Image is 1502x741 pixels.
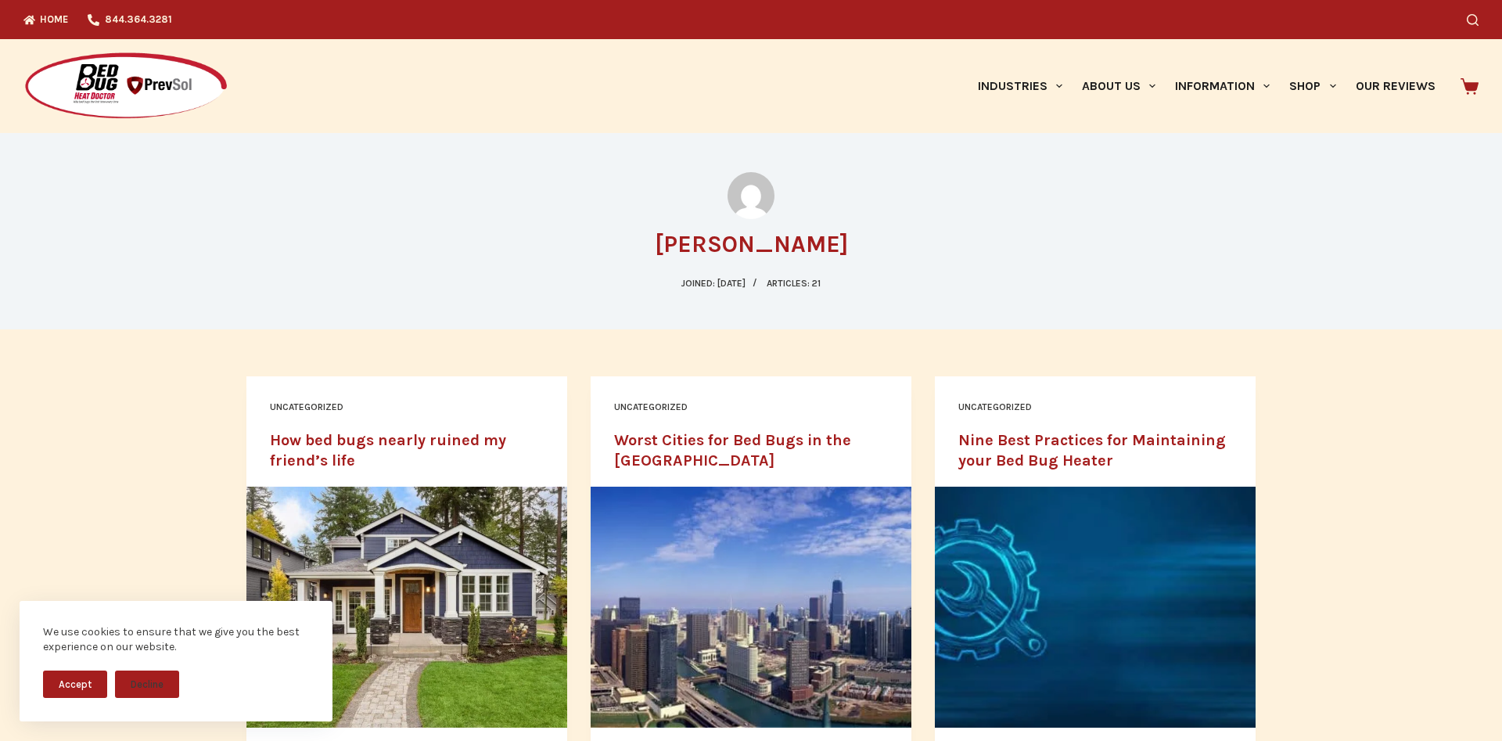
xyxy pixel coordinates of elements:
[1280,39,1346,133] a: Shop
[591,487,911,728] a: Worst Cities for Bed Bugs in the US
[681,278,757,290] li: Joined: [DATE]
[1072,39,1165,133] a: About Us
[270,431,506,469] a: How bed bugs nearly ruined my friend’s life
[614,401,688,412] a: Uncategorized
[23,52,228,121] img: Prevsol/Bed Bug Heat Doctor
[728,172,774,219] img: Ira
[968,39,1445,133] nav: Primary
[1166,39,1280,133] a: Information
[246,487,567,728] a: How bed bugs nearly ruined my friend’s life
[43,624,309,655] div: We use cookies to ensure that we give you the best experience on our website.
[935,487,1256,728] a: Nine Best Practices for Maintaining your Bed Bug Heater
[270,401,343,412] a: Uncategorized
[1467,14,1479,26] button: Search
[115,671,179,698] button: Decline
[1346,39,1445,133] a: Our Reviews
[458,227,1044,262] h1: [PERSON_NAME]
[767,278,821,290] li: Articles: 21
[958,401,1032,412] a: Uncategorized
[968,39,1072,133] a: Industries
[43,671,107,698] button: Accept
[958,431,1226,469] a: Nine Best Practices for Maintaining your Bed Bug Heater
[614,431,851,469] a: Worst Cities for Bed Bugs in the [GEOGRAPHIC_DATA]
